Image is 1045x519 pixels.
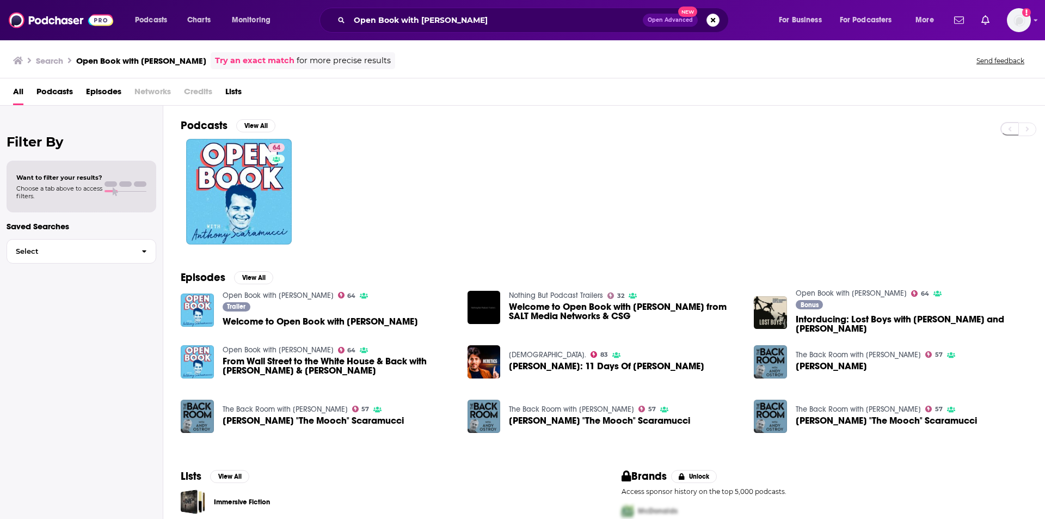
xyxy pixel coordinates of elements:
[134,83,171,105] span: Networks
[600,352,608,357] span: 83
[754,296,787,329] img: Intorducing: Lost Boys with Anthony Scaramucci and Scott Galloway
[921,291,929,296] span: 64
[796,416,977,425] a: Anthony "The Mooch" Scaramucci
[796,315,1028,333] span: Intorducing: Lost Boys with [PERSON_NAME] and [PERSON_NAME]
[771,11,835,29] button: open menu
[181,345,214,378] img: From Wall Street to the White House & Back with Anthony Scaramucci & Kara Swisher
[16,174,102,181] span: Want to filter your results?
[223,405,348,414] a: The Back Room with Andy Ostroy
[234,271,273,284] button: View All
[13,83,23,105] a: All
[509,350,586,359] a: heretics.
[648,17,693,23] span: Open Advanced
[273,143,280,154] span: 64
[7,248,133,255] span: Select
[9,10,113,30] img: Podchaser - Follow, Share and Rate Podcasts
[184,83,212,105] span: Credits
[796,315,1028,333] a: Intorducing: Lost Boys with Anthony Scaramucci and Scott Galloway
[181,490,205,514] a: Immersive Fiction
[796,350,921,359] a: The Back Room with Andy Ostroy
[227,303,245,310] span: Trailer
[7,134,156,150] h2: Filter By
[181,271,225,284] h2: Episodes
[86,83,121,105] a: Episodes
[840,13,892,28] span: For Podcasters
[210,470,249,483] button: View All
[268,143,285,152] a: 64
[468,345,501,378] img: Anthony Scaramucci: 11 Days Of Trump
[935,352,943,357] span: 57
[223,291,334,300] a: Open Book with Anthony Scaramucci
[76,56,206,66] h3: Open Book with [PERSON_NAME]
[1007,8,1031,32] img: User Profile
[622,487,1028,496] p: Access sponsor history on the top 5,000 podcasts.
[330,8,739,33] div: Search podcasts, credits, & more...
[925,351,943,358] a: 57
[223,317,418,326] a: Welcome to Open Book with Anthony Scaramucci
[186,139,292,245] a: 64
[223,416,404,425] span: [PERSON_NAME] "The Mooch" Scaramucci
[643,14,698,27] button: Open AdvancedNew
[509,302,741,321] span: Welcome to Open Book with [PERSON_NAME] from SALT Media Networks & CSG
[833,11,908,29] button: open menu
[509,405,634,414] a: The Back Room with Andy Ostroy
[509,302,741,321] a: Welcome to Open Book with Anthony Scaramucci from SALT Media Networks & CSG
[127,11,181,29] button: open menu
[950,11,968,29] a: Show notifications dropdown
[1007,8,1031,32] span: Logged in as SkyHorsePub35
[347,348,355,353] span: 64
[349,11,643,29] input: Search podcasts, credits, & more...
[915,13,934,28] span: More
[925,406,943,412] a: 57
[181,400,214,433] img: Anthony "The Mooch" Scaramucci
[223,357,454,375] a: From Wall Street to the White House & Back with Anthony Scaramucci & Kara Swisher
[135,13,167,28] span: Podcasts
[181,119,275,132] a: PodcastsView All
[754,400,787,433] a: Anthony "The Mooch" Scaramucci
[801,302,819,308] span: Bonus
[468,400,501,433] img: Anthony "The Mooch" Scaramucci
[225,83,242,105] a: Lists
[509,362,704,371] a: Anthony Scaramucci: 11 Days Of Trump
[648,407,656,412] span: 57
[908,11,948,29] button: open menu
[224,11,285,29] button: open menu
[935,407,943,412] span: 57
[468,291,501,324] img: Welcome to Open Book with Anthony Scaramucci from SALT Media Networks & CSG
[973,56,1028,65] button: Send feedback
[16,185,102,200] span: Choose a tab above to access filters.
[180,11,217,29] a: Charts
[796,362,867,371] a: Anthony Scaramucci
[678,7,698,17] span: New
[223,345,334,355] a: Open Book with Anthony Scaramucci
[509,416,690,425] span: [PERSON_NAME] "The Mooch" Scaramucci
[214,496,270,508] a: Immersive Fiction
[7,221,156,231] p: Saved Searches
[796,416,977,425] span: [PERSON_NAME] "The Mooch" Scaramucci
[181,294,214,327] a: Welcome to Open Book with Anthony Scaramucci
[754,345,787,378] img: Anthony Scaramucci
[622,469,667,483] h2: Brands
[361,407,369,412] span: 57
[215,54,294,67] a: Try an exact match
[509,362,704,371] span: [PERSON_NAME]: 11 Days Of [PERSON_NAME]
[911,290,929,297] a: 64
[181,271,273,284] a: EpisodesView All
[671,470,717,483] button: Unlock
[297,54,391,67] span: for more precise results
[617,294,624,298] span: 32
[36,56,63,66] h3: Search
[638,406,656,412] a: 57
[232,13,271,28] span: Monitoring
[181,469,201,483] h2: Lists
[7,239,156,264] button: Select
